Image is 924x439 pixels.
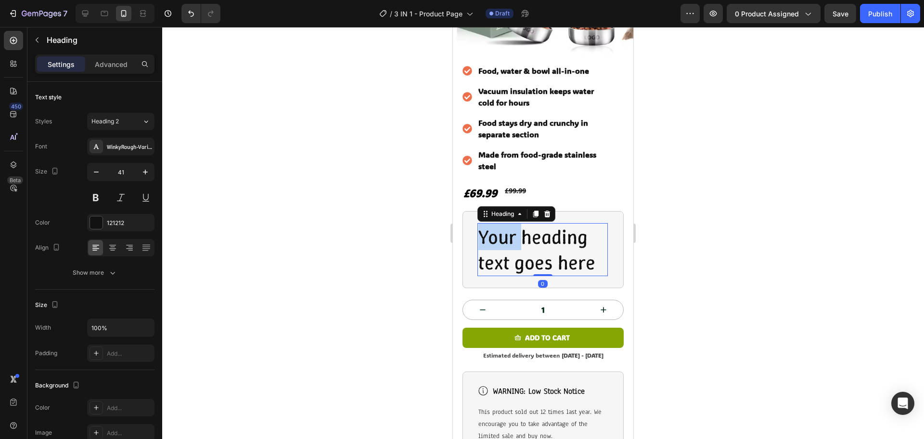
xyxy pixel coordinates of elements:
[35,299,61,312] div: Size
[4,4,72,23] button: 7
[35,264,154,281] button: Show more
[181,4,220,23] div: Undo/Redo
[35,428,52,437] div: Image
[35,379,82,392] div: Background
[9,103,23,110] div: 450
[107,429,152,438] div: Add...
[95,59,128,69] p: Advanced
[35,165,61,178] div: Size
[35,241,62,254] div: Align
[868,9,892,19] div: Publish
[833,10,848,18] span: Save
[35,323,51,332] div: Width
[107,219,152,227] div: 121212
[35,117,52,126] div: Styles
[35,349,57,358] div: Padding
[453,27,633,439] iframe: Design area
[891,392,914,415] div: Open Intercom Messenger
[48,59,75,69] p: Settings
[735,9,799,19] span: 0 product assigned
[107,349,152,358] div: Add...
[390,9,392,19] span: /
[47,34,151,46] p: Heading
[35,93,62,102] div: Text style
[73,268,117,278] div: Show more
[107,404,152,412] div: Add...
[107,143,152,151] div: WinkyRough-VariableFont_wght
[394,9,462,19] span: 3 IN 1 - Product Page
[26,379,154,416] p: This product sold out 12 times last year. We encourage you to take advantage of the limited sale ...
[824,4,856,23] button: Save
[35,218,50,227] div: Color
[35,142,47,151] div: Font
[63,8,67,19] p: 7
[860,4,900,23] button: Publish
[7,176,23,184] div: Beta
[727,4,821,23] button: 0 product assigned
[495,9,510,18] span: Draft
[91,117,119,126] span: Heading 2
[35,403,50,412] div: Color
[88,319,154,336] input: Auto
[87,113,154,130] button: Heading 2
